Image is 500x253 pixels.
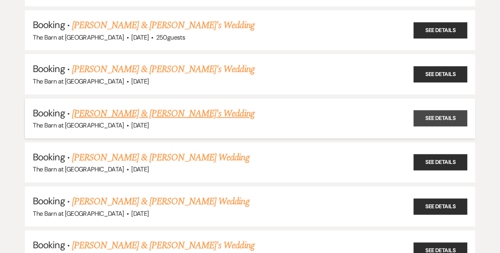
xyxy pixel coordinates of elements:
span: Booking [33,19,64,31]
span: Booking [33,151,64,163]
span: Booking [33,195,64,207]
span: The Barn at [GEOGRAPHIC_DATA] [33,121,124,129]
span: The Barn at [GEOGRAPHIC_DATA] [33,165,124,173]
a: See Details [413,198,467,215]
span: [DATE] [131,165,149,173]
span: Booking [33,239,64,251]
span: The Barn at [GEOGRAPHIC_DATA] [33,209,124,218]
a: See Details [413,154,467,171]
a: See Details [413,110,467,127]
span: The Barn at [GEOGRAPHIC_DATA] [33,33,124,42]
a: See Details [413,67,467,83]
a: [PERSON_NAME] & [PERSON_NAME] Wedding [72,150,249,165]
a: [PERSON_NAME] & [PERSON_NAME]'s Wedding [72,107,255,121]
a: See Details [413,22,467,38]
a: [PERSON_NAME] & [PERSON_NAME] Wedding [72,194,249,209]
span: [DATE] [131,77,149,86]
span: The Barn at [GEOGRAPHIC_DATA] [33,77,124,86]
a: [PERSON_NAME] & [PERSON_NAME]'s Wedding [72,18,255,32]
span: Booking [33,107,64,119]
span: [DATE] [131,209,149,218]
a: [PERSON_NAME] & [PERSON_NAME]'s Wedding [72,238,255,253]
span: [DATE] [131,121,149,129]
a: [PERSON_NAME] & [PERSON_NAME]'s Wedding [72,62,255,76]
span: Booking [33,63,64,75]
span: [DATE] [131,33,149,42]
span: 250 guests [156,33,185,42]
